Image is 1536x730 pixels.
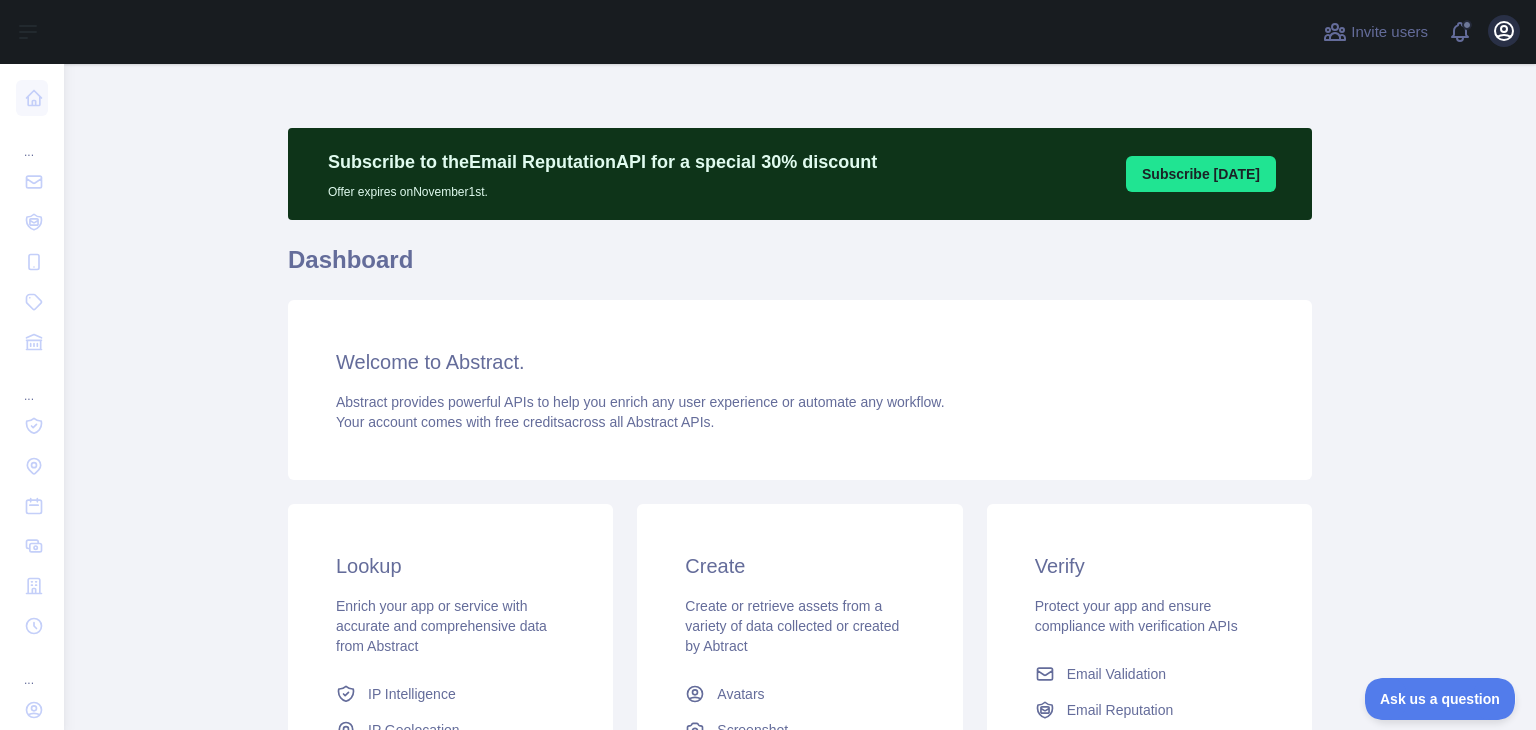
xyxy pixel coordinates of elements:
h3: Lookup [336,552,565,580]
span: Email Reputation [1067,700,1174,720]
a: Email Reputation [1027,692,1272,728]
span: Your account comes with across all Abstract APIs. [336,414,714,430]
span: Protect your app and ensure compliance with verification APIs [1035,598,1238,634]
p: Subscribe to the Email Reputation API for a special 30 % discount [328,148,877,176]
div: ... [16,120,48,160]
a: IP Intelligence [328,676,573,712]
span: IP Intelligence [368,684,456,704]
span: Abstract provides powerful APIs to help you enrich any user experience or automate any workflow. [336,394,945,410]
button: Subscribe [DATE] [1126,156,1276,192]
span: Email Validation [1067,664,1166,684]
iframe: Toggle Customer Support [1365,678,1516,720]
span: Enrich your app or service with accurate and comprehensive data from Abstract [336,598,547,654]
span: Avatars [717,684,764,704]
h3: Welcome to Abstract. [336,348,1264,376]
div: ... [16,364,48,404]
a: Avatars [677,676,922,712]
h1: Dashboard [288,244,1312,292]
span: Create or retrieve assets from a variety of data collected or created by Abtract [685,598,899,654]
a: Email Validation [1027,656,1272,692]
h3: Create [685,552,914,580]
span: Invite users [1351,21,1428,44]
div: ... [16,648,48,688]
span: free credits [495,414,564,430]
button: Invite users [1319,16,1432,48]
h3: Verify [1035,552,1264,580]
p: Offer expires on November 1st. [328,176,877,200]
